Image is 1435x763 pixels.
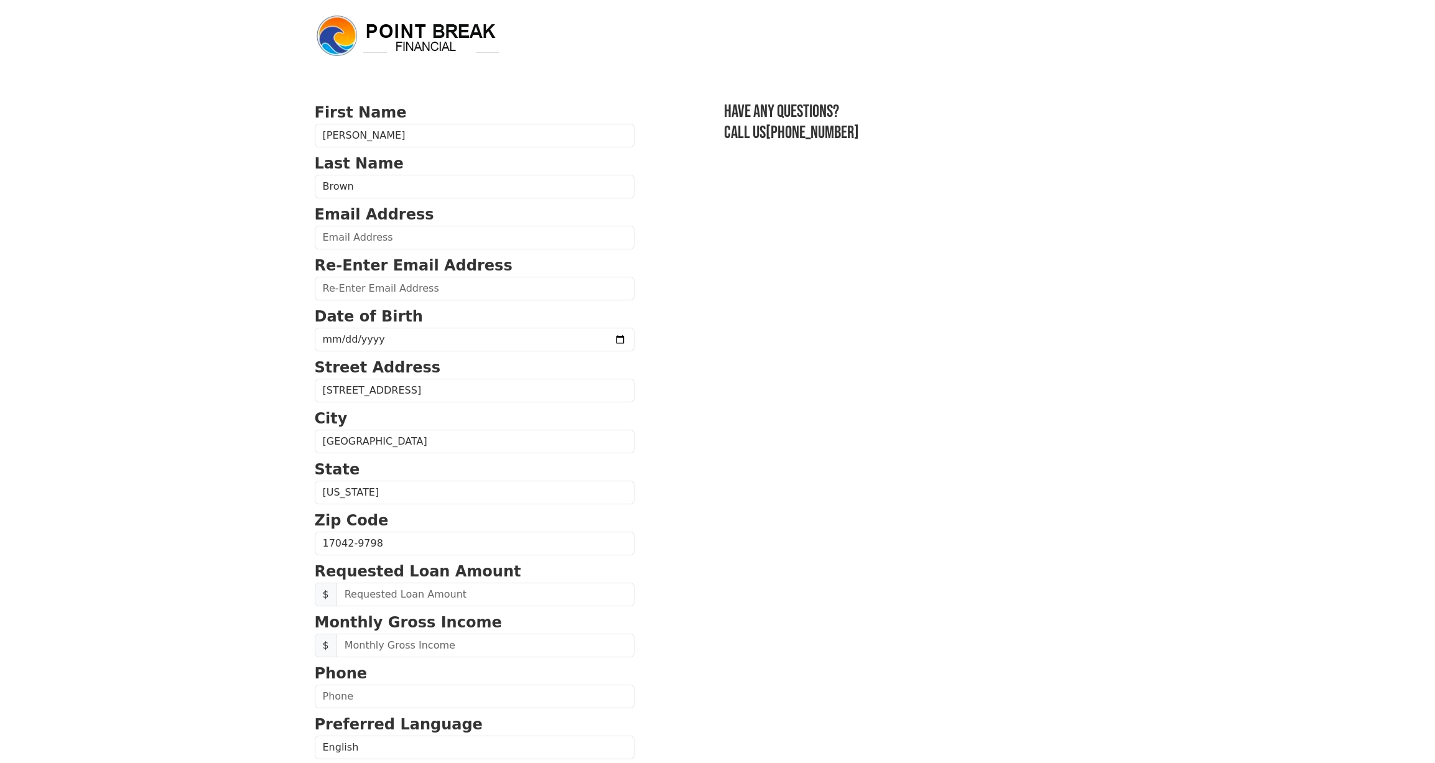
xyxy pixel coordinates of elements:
strong: Re-Enter Email Address [315,257,513,274]
input: Last Name [315,175,634,198]
span: $ [315,634,337,657]
span: $ [315,583,337,606]
strong: State [315,461,360,478]
h3: Call us [724,123,1121,144]
input: Requested Loan Amount [337,583,634,606]
input: City [315,430,634,453]
strong: Phone [315,665,368,682]
input: First Name [315,124,634,147]
strong: Requested Loan Amount [315,563,521,580]
strong: Email Address [315,206,434,223]
input: Phone [315,685,634,708]
a: [PHONE_NUMBER] [766,123,859,143]
input: Zip Code [315,532,634,555]
strong: Date of Birth [315,308,423,325]
img: logo.png [315,14,501,58]
p: Monthly Gross Income [315,611,634,634]
input: Street Address [315,379,634,402]
input: Re-Enter Email Address [315,277,634,300]
h3: Have any questions? [724,101,1121,123]
strong: City [315,410,348,427]
strong: First Name [315,104,407,121]
strong: Street Address [315,359,441,376]
strong: Zip Code [315,512,389,529]
strong: Last Name [315,155,404,172]
input: Email Address [315,226,634,249]
strong: Preferred Language [315,716,483,733]
input: Monthly Gross Income [337,634,634,657]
